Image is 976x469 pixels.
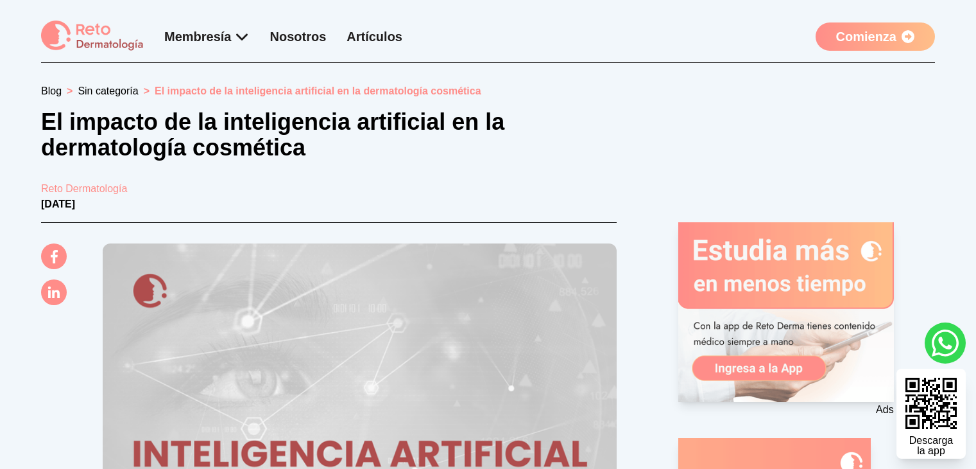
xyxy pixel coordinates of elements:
a: Comienza [816,22,935,51]
img: Ad - web | blog-post | side | reto dermatologia registrarse | 2025-08-28 | 1 [678,222,894,402]
a: Reto Dermatología [41,181,935,197]
a: Sin categoría [78,85,138,96]
a: Artículos [347,30,402,44]
span: > [67,85,73,96]
span: > [144,85,150,96]
a: Blog [41,85,62,96]
a: whatsapp button [925,323,966,364]
p: Ads [678,402,894,418]
p: [DATE] [41,197,935,212]
span: El impacto de la inteligencia artificial en la dermatología cosmética [155,85,481,96]
a: Nosotros [270,30,327,44]
img: logo Reto dermatología [41,21,144,52]
div: Descarga la app [909,436,953,456]
div: Membresía [164,28,250,46]
h1: El impacto de la inteligencia artificial en la dermatología cosmética [41,109,534,161]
